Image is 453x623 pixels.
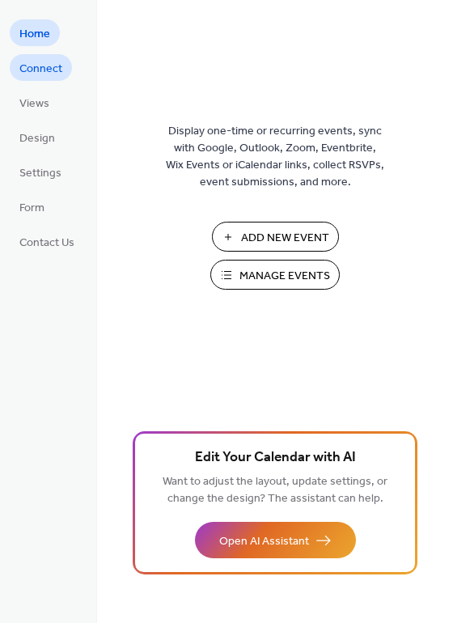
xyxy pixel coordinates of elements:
span: Views [19,95,49,112]
span: Contact Us [19,235,74,252]
a: Views [10,89,59,116]
button: Manage Events [210,260,340,290]
a: Settings [10,159,71,185]
button: Open AI Assistant [195,522,356,558]
span: Design [19,130,55,147]
span: Open AI Assistant [219,533,309,550]
a: Design [10,124,65,150]
span: Edit Your Calendar with AI [195,447,356,469]
span: Connect [19,61,62,78]
span: Manage Events [239,268,330,285]
span: Settings [19,165,61,182]
a: Connect [10,54,72,81]
span: Want to adjust the layout, update settings, or change the design? The assistant can help. [163,471,387,510]
a: Contact Us [10,228,84,255]
a: Form [10,193,54,220]
span: Form [19,200,44,217]
span: Home [19,26,50,43]
span: Display one-time or recurring events, sync with Google, Outlook, Zoom, Eventbrite, Wix Events or ... [166,123,384,191]
button: Add New Event [212,222,339,252]
a: Home [10,19,60,46]
span: Add New Event [241,230,329,247]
